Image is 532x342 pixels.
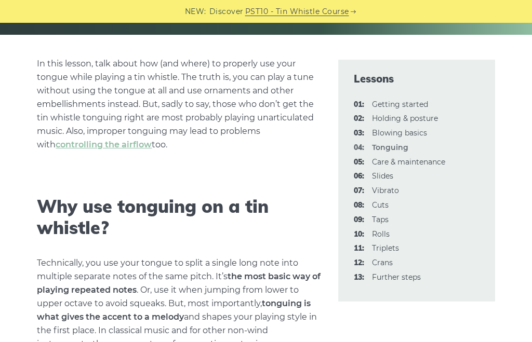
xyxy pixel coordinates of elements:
a: 06:Slides [372,171,393,181]
a: PST10 - Tin Whistle Course [245,6,349,18]
a: 13:Further steps [372,272,421,282]
a: 07:Vibrato [372,186,399,195]
strong: tonguing is what gives the accent to a melody [37,298,311,322]
a: controlling the airflow [56,140,152,149]
strong: Tonguing [372,143,408,152]
a: 01:Getting started [372,100,428,109]
span: 08: [354,199,364,212]
p: In this lesson, talk about how (and where) to properly use your tongue while playing a tin whistl... [37,57,323,152]
span: 02: [354,113,364,125]
a: 03:Blowing basics [372,128,427,138]
span: 01: [354,99,364,111]
strong: the most basic way of playing repeated notes [37,271,321,295]
span: 09: [354,214,364,226]
h2: Why use tonguing on a tin whistle? [37,196,323,239]
a: 09:Taps [372,215,389,224]
span: 03: [354,127,364,140]
a: 05:Care & maintenance [372,157,445,167]
span: Discover [209,6,244,18]
a: 12:Crans [372,258,393,267]
span: 06: [354,170,364,183]
a: 11:Triplets [372,243,399,253]
span: 05: [354,156,364,169]
span: 13: [354,271,364,284]
span: Lessons [354,72,479,86]
span: 04: [354,142,364,154]
span: 11: [354,242,364,255]
span: 12: [354,257,364,269]
span: 07: [354,185,364,197]
a: 10:Rolls [372,229,390,239]
span: 10: [354,228,364,241]
span: NEW: [185,6,206,18]
a: 08:Cuts [372,200,389,210]
a: 02:Holding & posture [372,114,438,123]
